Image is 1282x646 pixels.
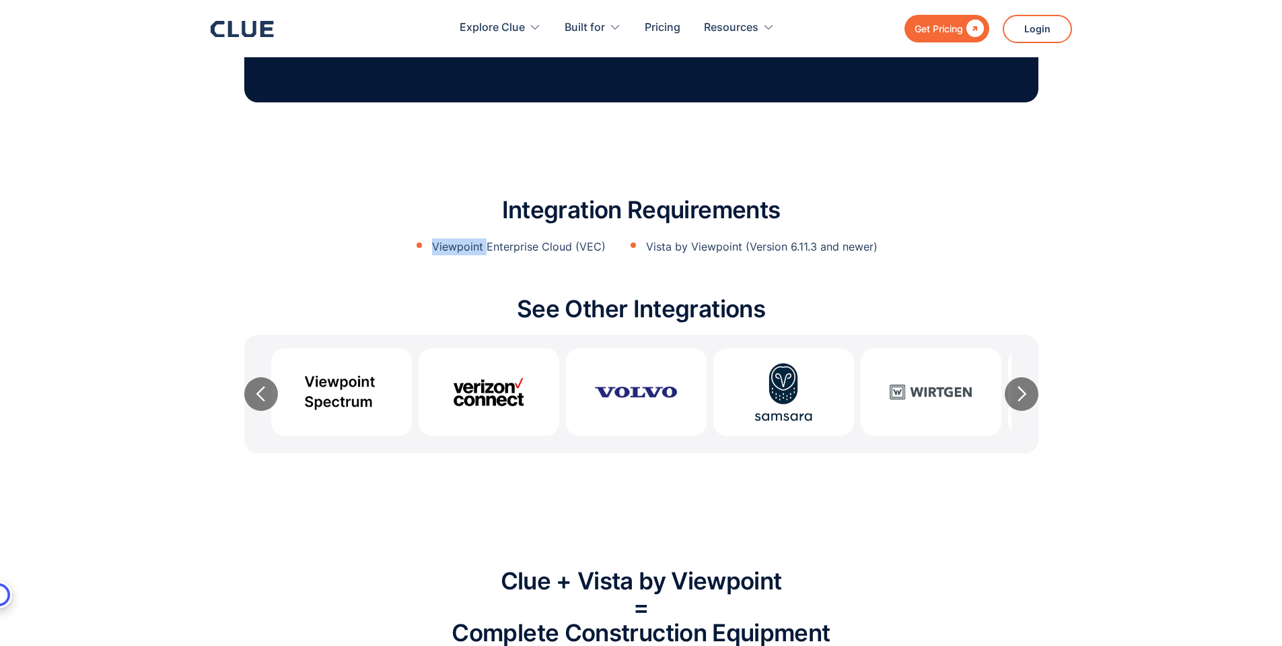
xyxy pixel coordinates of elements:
div: Get Pricing [915,20,963,37]
div: 3 of 10 [566,348,707,440]
img: volvo logo with white background [566,348,707,436]
div: Resources [704,7,775,49]
a: Pricing [645,7,680,49]
a: Get Pricing [904,15,989,42]
img: viewpoint spectrum [271,348,412,436]
div: Resources [704,7,758,49]
div: 6 of 10 [1008,348,1149,440]
h2: Integration Requirements [502,197,781,223]
div: Built for [565,7,621,49]
div: carousel [244,335,1038,453]
div: Explore Clue [460,7,525,49]
img: verizon connect icon [419,348,559,436]
a: Login [1003,15,1072,43]
p: Vista by Viewpoint (Version 6.11.3 and newer) [646,238,878,255]
div: 4 of 10 [713,348,854,440]
div: 5 of 10 [861,348,1001,440]
p: Viewpoint Enterprise Cloud (VEC) [432,238,606,255]
div:  [963,20,984,37]
div: next slide [1005,377,1038,411]
div: previous slide [244,377,278,411]
div: Explore Clue [460,7,541,49]
div: 2 of 10 [419,348,559,440]
div: 1 of 10 [271,348,412,440]
img: samsara logo [713,348,854,436]
h2: See Other Integrations [517,296,765,322]
div: Built for [565,7,605,49]
img: wirtgen logo [861,348,1001,436]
